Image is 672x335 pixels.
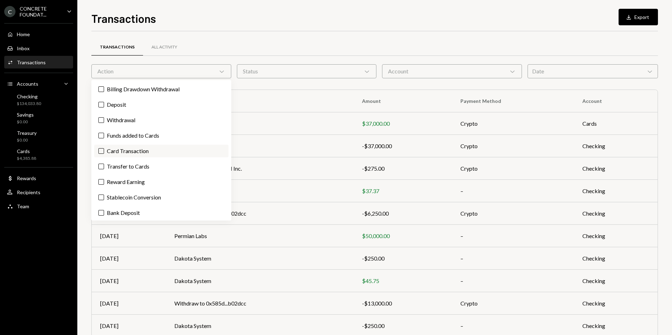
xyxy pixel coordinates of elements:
td: Transfer to Cards [166,135,354,157]
div: -$250.00 [362,322,444,330]
label: Billing Drawdown Withdrawal [94,83,228,96]
div: $50,000.00 [362,232,444,240]
td: Checking [574,135,658,157]
th: To/From [166,90,354,112]
td: Checking [574,202,658,225]
div: Cards [17,148,36,154]
td: Dakota System [166,247,354,270]
td: Checking [574,292,658,315]
button: Reward Earning [98,179,104,185]
div: [DATE] [100,322,157,330]
div: $37,000.00 [362,119,444,128]
h1: Transactions [91,11,156,25]
td: Dakota System [166,270,354,292]
div: Savings [17,112,34,118]
div: Treasury [17,130,37,136]
div: [DATE] [100,277,157,285]
td: Crypto [452,202,574,225]
button: Stablecoin Conversion [98,195,104,200]
div: Status [237,64,377,78]
a: Transactions [4,56,73,68]
div: $134,033.80 [17,101,41,107]
button: Billing Drawdown Withdrawal [98,86,104,92]
div: Checking [17,93,41,99]
a: Rewards [4,172,73,184]
div: [DATE] [100,254,157,263]
td: Checking [574,180,658,202]
div: -$37,000.00 [362,142,444,150]
a: Cards$4,385.88 [4,146,73,163]
div: -$275.00 [362,164,444,173]
button: Deposit [98,102,104,107]
th: Account [574,90,658,112]
td: Withdraw to 0x585d...b02dcc [166,202,354,225]
div: $4,385.88 [17,156,36,162]
th: Payment Method [452,90,574,112]
label: Bank Deposit [94,206,228,219]
label: Withdrawal [94,114,228,126]
div: $0.00 [17,137,37,143]
td: Checking [574,225,658,247]
div: C [4,6,15,17]
label: Stablecoin Conversion [94,191,228,204]
button: Card Transaction [98,148,104,154]
div: Transactions [100,44,135,50]
div: $45.75 [362,277,444,285]
div: Account [382,64,522,78]
td: Crypto [452,112,574,135]
div: -$6,250.00 [362,209,444,218]
div: CONCRETE FOUNDAT... [20,6,61,18]
a: All Activity [143,38,186,56]
div: Rewards [17,175,36,181]
label: Reward Earning [94,176,228,188]
td: Withdraw to MetaCRM Inc. [166,157,354,180]
label: Card Transaction [94,145,228,157]
div: [DATE] [100,232,157,240]
a: Team [4,200,73,212]
div: Transactions [17,59,46,65]
td: – [452,225,574,247]
td: Dakota System [166,180,354,202]
div: -$13,000.00 [362,299,444,308]
div: $0.00 [17,119,34,125]
div: Accounts [17,81,38,87]
td: Funds added to Cards [166,112,354,135]
button: Export [619,9,658,25]
button: Transfer to Cards [98,164,104,169]
a: Home [4,28,73,40]
td: Checking [574,270,658,292]
div: -$250.00 [362,254,444,263]
td: Withdraw to 0x585d...b02dcc [166,292,354,315]
div: Team [17,203,29,209]
label: Funds added to Cards [94,129,228,142]
th: Amount [354,90,452,112]
a: Savings$0.00 [4,110,73,126]
td: Checking [574,157,658,180]
div: [DATE] [100,299,157,308]
td: Crypto [452,157,574,180]
div: Inbox [17,45,30,51]
button: Bank Deposit [98,210,104,216]
td: Checking [574,247,658,270]
td: – [452,180,574,202]
a: Checking$134,033.80 [4,91,73,108]
div: Date [528,64,658,78]
div: $37.37 [362,187,444,195]
a: Inbox [4,42,73,54]
a: Recipients [4,186,73,198]
td: Crypto [452,135,574,157]
a: Transactions [91,38,143,56]
td: – [452,247,574,270]
label: Deposit [94,98,228,111]
a: Treasury$0.00 [4,128,73,145]
button: Withdrawal [98,117,104,123]
div: Home [17,31,30,37]
td: Cards [574,112,658,135]
a: Accounts [4,77,73,90]
td: Permian Labs [166,225,354,247]
div: Recipients [17,189,40,195]
div: All Activity [151,44,177,50]
button: Funds added to Cards [98,133,104,138]
label: Transfer to Cards [94,160,228,173]
td: Crypto [452,292,574,315]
